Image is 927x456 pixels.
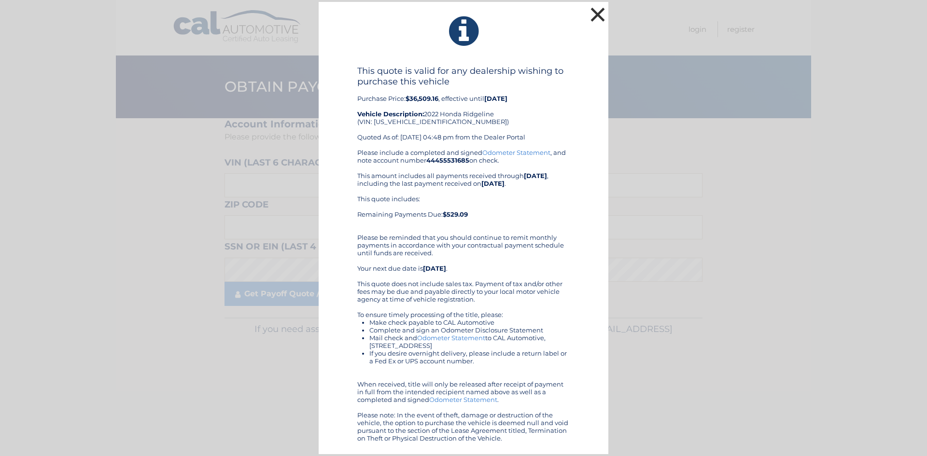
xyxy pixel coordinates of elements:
div: This quote includes: Remaining Payments Due: [357,195,570,226]
div: Please include a completed and signed , and note account number on check. This amount includes al... [357,149,570,442]
li: If you desire overnight delivery, please include a return label or a Fed Ex or UPS account number. [369,349,570,365]
button: × [588,5,607,24]
div: Purchase Price: , effective until 2022 Honda Ridgeline (VIN: [US_VEHICLE_IDENTIFICATION_NUMBER]) ... [357,66,570,149]
li: Mail check and to CAL Automotive, [STREET_ADDRESS] [369,334,570,349]
li: Make check payable to CAL Automotive [369,318,570,326]
b: $36,509.16 [406,95,438,102]
b: 44455531685 [426,156,469,164]
b: [DATE] [481,180,505,187]
li: Complete and sign an Odometer Disclosure Statement [369,326,570,334]
a: Odometer Statement [429,396,497,403]
a: Odometer Statement [417,334,485,342]
b: $529.09 [443,210,468,218]
b: [DATE] [423,264,446,272]
strong: Vehicle Description: [357,110,424,118]
h4: This quote is valid for any dealership wishing to purchase this vehicle [357,66,570,87]
b: [DATE] [524,172,547,180]
a: Odometer Statement [482,149,550,156]
b: [DATE] [484,95,507,102]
